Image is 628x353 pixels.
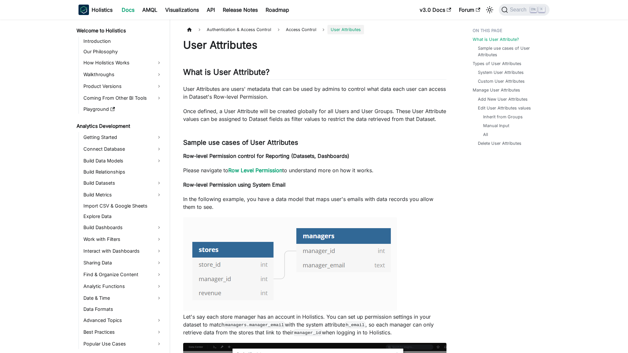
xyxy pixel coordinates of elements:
[75,26,164,35] a: Welcome to Holistics
[283,25,320,34] a: Access Control
[183,195,446,211] p: In the following example, you have a data model that maps user's emails with data records you all...
[478,140,521,146] a: Delete User Attributes
[483,123,509,129] a: Manual Input
[224,322,285,328] code: managers.manager_email
[455,5,484,15] a: Forum
[416,5,455,15] a: v3.0 Docs
[81,93,164,103] a: Coming From Other BI Tools
[483,114,523,120] a: Inherit from Groups
[81,339,164,349] a: Popular Use Cases
[538,7,545,12] kbd: K
[183,313,446,336] p: Let's say each store manager has an account in Holistics. You can set up permission settings in y...
[183,85,446,101] p: User Attributes are users' metadata that can be used by admins to control what data each user can...
[345,322,365,328] code: h_email
[286,27,316,32] span: Access Control
[81,47,164,56] a: Our Philosophy
[483,131,488,138] a: All
[81,58,164,68] a: How Holistics Works
[81,167,164,176] a: Build Relationships
[81,156,164,166] a: Build Data Models
[161,5,203,15] a: Visualizations
[478,96,528,102] a: Add New User Attributes
[81,144,164,154] a: Connect Database
[484,5,495,15] button: Switch between dark and light mode (currently light mode)
[78,5,89,15] img: Holistics
[75,122,164,131] a: Analytics Development
[478,78,525,84] a: Custom User Attributes
[183,25,196,34] a: Home page
[81,105,164,114] a: Playground
[81,69,164,80] a: Walkthroughs
[183,25,446,34] nav: Breadcrumbs
[92,6,113,14] b: Holistics
[219,5,262,15] a: Release Notes
[473,60,521,67] a: Types of User Attributes
[81,178,164,188] a: Build Datasets
[473,36,519,42] a: What is User Attribute?
[478,69,524,76] a: System User Attributes
[81,258,164,268] a: Sharing Data
[138,5,161,15] a: AMQL
[478,105,531,111] a: Edit User Attributes values
[508,7,531,13] span: Search
[499,4,549,16] button: Search (Ctrl+K)
[203,25,274,34] span: Authentication & Access Control
[81,132,164,143] a: Getting Started
[183,107,446,123] p: Once defined, a User Attribute will be created globally for all Users and User Groups. These User...
[183,153,349,159] strong: Row-level Permission control for Reporting (Datasets, Dashboards)
[81,222,164,233] a: Build Dashboards
[72,20,170,353] nav: Docs sidebar
[478,45,543,58] a: Sample use cases of User Attributes
[183,139,446,147] h3: Sample use cases of User Attributes
[327,25,364,34] span: User Attributes
[81,212,164,221] a: Explore Data
[473,87,520,93] a: Manage User Attributes
[81,269,164,280] a: Find & Organize Content
[81,293,164,303] a: Date & Time
[293,329,322,336] code: manager_id
[81,246,164,256] a: Interact with Dashboards
[262,5,293,15] a: Roadmap
[183,39,446,52] h1: User Attributes
[81,190,164,200] a: Build Metrics
[183,181,286,188] strong: Row-level Permission using System Email
[81,305,164,314] a: Data Formats
[228,167,282,174] a: Row Level Permission
[81,81,164,92] a: Product Versions
[78,5,113,15] a: HolisticsHolistics
[81,201,164,210] a: Import CSV & Google Sheets
[81,234,164,244] a: Work with Filters
[183,67,446,80] h2: What is User Attribute?
[203,5,219,15] a: API
[81,281,164,292] a: Analytic Functions
[118,5,138,15] a: Docs
[183,166,446,174] p: Please navigate to to understand more on how it works.
[81,327,164,337] a: Best Practices
[81,315,164,326] a: Advanced Topics
[81,37,164,46] a: Introduction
